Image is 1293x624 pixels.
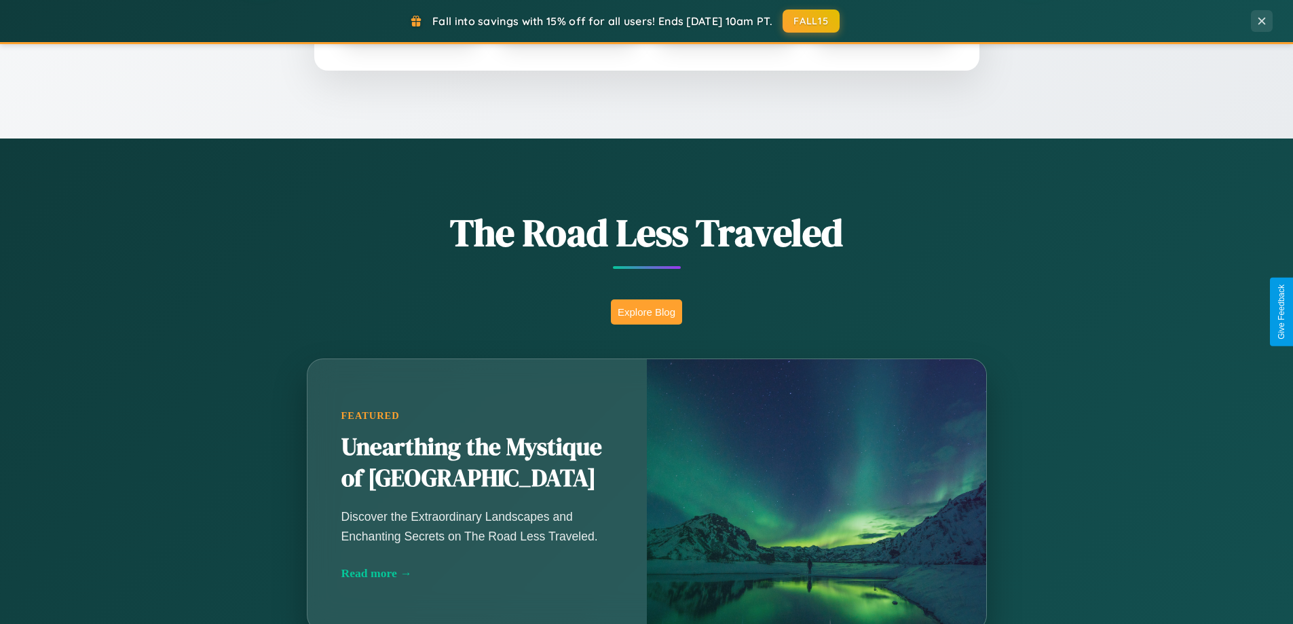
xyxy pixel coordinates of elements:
p: Discover the Extraordinary Landscapes and Enchanting Secrets on The Road Less Traveled. [341,507,613,545]
div: Read more → [341,566,613,581]
button: Explore Blog [611,299,682,325]
div: Featured [341,410,613,422]
div: Give Feedback [1277,285,1286,339]
h1: The Road Less Traveled [240,206,1054,259]
button: FALL15 [783,10,840,33]
span: Fall into savings with 15% off for all users! Ends [DATE] 10am PT. [432,14,772,28]
h2: Unearthing the Mystique of [GEOGRAPHIC_DATA] [341,432,613,494]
